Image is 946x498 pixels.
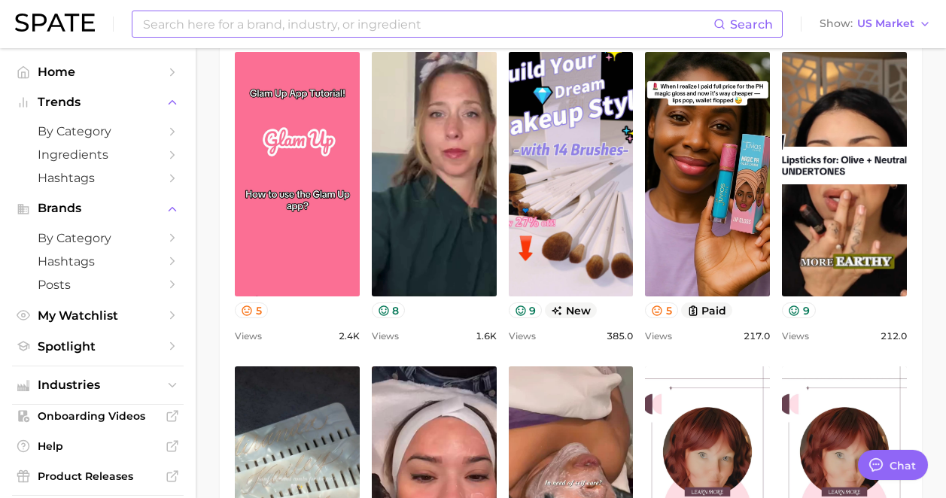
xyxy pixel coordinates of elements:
[235,327,262,345] span: Views
[38,147,158,162] span: Ingredients
[12,374,184,396] button: Industries
[12,166,184,190] a: Hashtags
[12,60,184,84] a: Home
[12,304,184,327] a: My Watchlist
[820,20,853,28] span: Show
[38,469,158,483] span: Product Releases
[509,327,536,345] span: Views
[38,96,158,109] span: Trends
[12,335,184,358] a: Spotlight
[12,197,184,220] button: Brands
[12,405,184,427] a: Onboarding Videos
[744,327,770,345] span: 217.0
[38,171,158,185] span: Hashtags
[782,302,816,318] button: 9
[857,20,914,28] span: US Market
[141,11,713,37] input: Search here for a brand, industry, or ingredient
[12,91,184,114] button: Trends
[15,14,95,32] img: SPATE
[38,231,158,245] span: by Category
[38,339,158,354] span: Spotlight
[12,465,184,487] a: Product Releases
[235,302,268,318] button: 5
[509,302,543,318] button: 9
[38,124,158,138] span: by Category
[372,302,406,318] button: 8
[476,327,497,345] span: 1.6k
[372,327,399,345] span: Views
[12,273,184,296] a: Posts
[38,439,158,453] span: Help
[607,327,633,345] span: 385.0
[38,308,158,323] span: My Watchlist
[12,435,184,457] a: Help
[339,327,360,345] span: 2.4k
[38,65,158,79] span: Home
[645,302,678,318] button: 5
[782,327,809,345] span: Views
[730,17,773,32] span: Search
[38,409,158,423] span: Onboarding Videos
[12,120,184,143] a: by Category
[681,302,733,318] button: paid
[12,226,184,250] a: by Category
[38,254,158,269] span: Hashtags
[645,327,672,345] span: Views
[38,378,158,392] span: Industries
[38,202,158,215] span: Brands
[38,278,158,292] span: Posts
[12,143,184,166] a: Ingredients
[816,14,935,34] button: ShowUS Market
[12,250,184,273] a: Hashtags
[881,327,907,345] span: 212.0
[545,302,597,318] span: new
